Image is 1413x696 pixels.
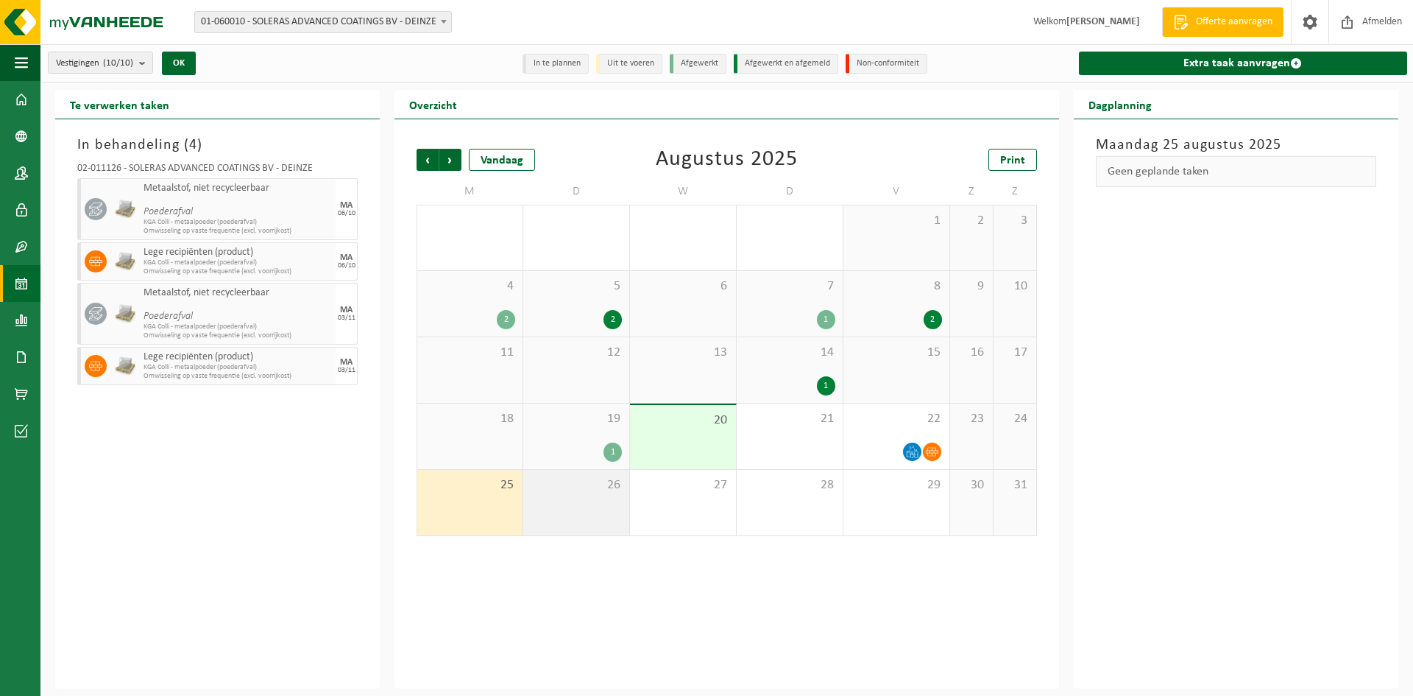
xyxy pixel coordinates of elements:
[48,52,153,74] button: Vestigingen(10/10)
[144,227,332,236] span: Omwisseling op vaste frequentie (excl. voorrijkost)
[77,134,358,156] h3: In behandeling ( )
[957,411,985,427] span: 23
[1079,52,1407,75] a: Extra taak aanvragen
[1162,7,1283,37] a: Offerte aanvragen
[144,206,193,217] i: Poederafval
[988,149,1037,171] a: Print
[162,52,196,75] button: OK
[338,262,355,270] div: 06/10
[425,345,515,361] span: 11
[523,178,630,205] td: D
[55,90,184,119] h2: Te verwerken taken
[338,314,355,322] div: 03/11
[1096,156,1376,187] div: Geen geplande taken
[338,210,355,217] div: 06/10
[144,351,332,363] span: Lege recipiënten (product)
[924,310,942,329] div: 2
[957,278,985,295] span: 9
[1001,411,1029,427] span: 24
[114,303,136,325] img: LP-PA-00000-WDN-11
[637,477,729,493] span: 27
[144,287,332,299] span: Metaalstof, niet recycleerbaar
[1001,278,1029,295] span: 10
[77,164,358,178] div: 02-011126 - SOLERAS ADVANCED COATINGS BV - DEINZE
[744,411,835,427] span: 21
[144,259,332,267] span: KGA Colli - metaalpoeder (poederafval)
[103,58,133,68] count: (10/10)
[1001,345,1029,361] span: 17
[194,11,452,33] span: 01-060010 - SOLERAS ADVANCED COATINGS BV - DEINZE
[340,253,353,262] div: MA
[851,278,942,295] span: 8
[957,213,985,229] span: 2
[637,345,729,361] span: 13
[144,311,193,322] i: Poederafval
[851,345,942,361] span: 15
[144,247,332,259] span: Lege recipiënten (product)
[1000,155,1025,166] span: Print
[531,345,622,361] span: 12
[425,477,515,493] span: 25
[144,363,332,372] span: KGA Colli - metaalpoeder (poederafval)
[843,178,950,205] td: V
[817,376,835,396] div: 1
[957,477,985,493] span: 30
[656,149,798,171] div: Augustus 2025
[1001,213,1029,229] span: 3
[469,149,535,171] div: Vandaag
[114,355,136,377] img: PB-PA-0000-WDN-00-03
[744,477,835,493] span: 28
[144,331,332,340] span: Omwisseling op vaste frequentie (excl. voorrijkost)
[851,477,942,493] span: 29
[531,477,622,493] span: 26
[734,54,838,74] li: Afgewerkt en afgemeld
[637,278,729,295] span: 6
[851,213,942,229] span: 1
[425,278,515,295] span: 4
[851,411,942,427] span: 22
[417,149,439,171] span: Vorige
[144,218,332,227] span: KGA Colli - metaalpoeder (poederafval)
[394,90,472,119] h2: Overzicht
[744,278,835,295] span: 7
[630,178,737,205] td: W
[1066,16,1140,27] strong: [PERSON_NAME]
[846,54,927,74] li: Non-conformiteit
[531,411,622,427] span: 19
[637,412,729,429] span: 20
[744,345,835,361] span: 14
[603,310,622,329] div: 2
[340,306,353,314] div: MA
[189,138,197,152] span: 4
[670,54,726,74] li: Afgewerkt
[1096,134,1376,156] h3: Maandag 25 augustus 2025
[114,250,136,273] img: PB-PA-0000-WDN-00-03
[56,52,133,74] span: Vestigingen
[596,54,662,74] li: Uit te voeren
[144,183,332,194] span: Metaalstof, niet recycleerbaar
[417,178,523,205] td: M
[531,278,622,295] span: 5
[195,12,451,32] span: 01-060010 - SOLERAS ADVANCED COATINGS BV - DEINZE
[340,201,353,210] div: MA
[425,411,515,427] span: 18
[497,310,515,329] div: 2
[1192,15,1276,29] span: Offerte aanvragen
[144,323,332,331] span: KGA Colli - metaalpoeder (poederafval)
[603,443,622,462] div: 1
[737,178,843,205] td: D
[957,345,985,361] span: 16
[144,267,332,276] span: Omwisseling op vaste frequentie (excl. voorrijkost)
[340,358,353,367] div: MA
[114,198,136,220] img: LP-PA-00000-WDN-11
[1001,477,1029,493] span: 31
[994,178,1037,205] td: Z
[439,149,461,171] span: Volgende
[338,367,355,374] div: 03/11
[144,372,332,381] span: Omwisseling op vaste frequentie (excl. voorrijkost)
[950,178,994,205] td: Z
[817,310,835,329] div: 1
[1074,90,1166,119] h2: Dagplanning
[523,54,589,74] li: In te plannen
